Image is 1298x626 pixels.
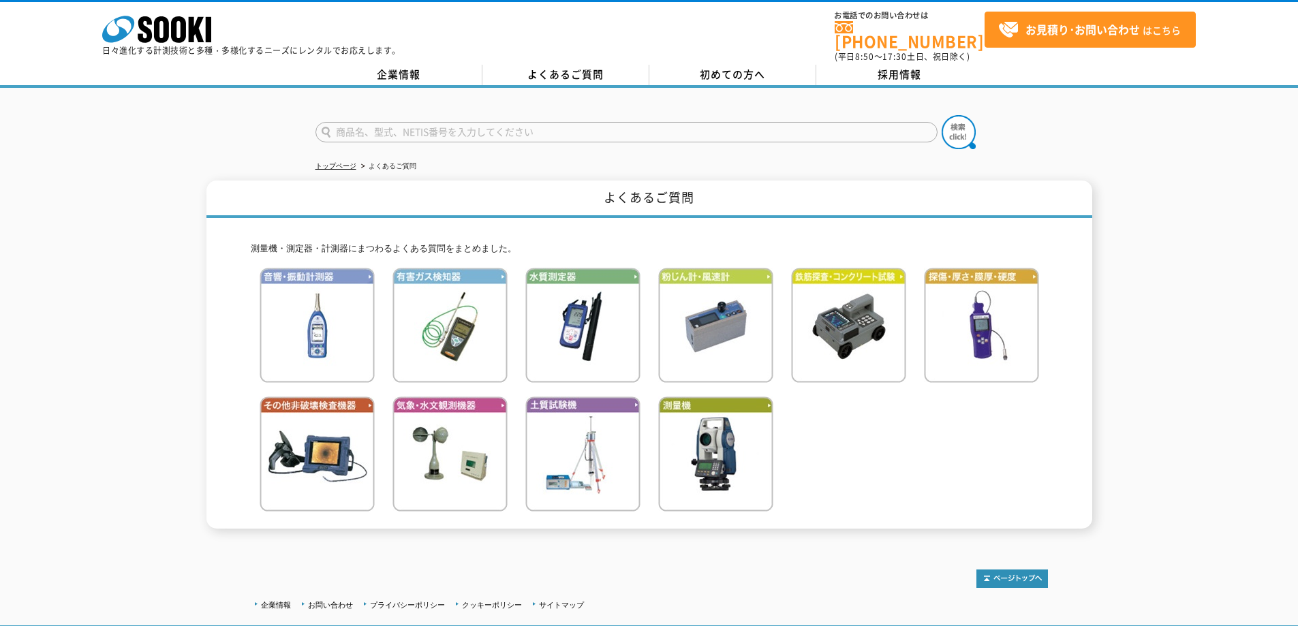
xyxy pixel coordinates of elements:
[315,122,938,142] input: 商品名、型式、NETIS番号を入力してください
[260,396,375,512] img: その他非破壊検査機器
[1025,21,1140,37] strong: お見積り･お問い合わせ
[392,268,508,383] img: 有害ガス検知器
[985,12,1196,48] a: お見積り･お問い合わせはこちら
[791,268,906,383] img: 鉄筋検査・コンクリート試験
[482,65,649,85] a: よくあるご質問
[942,115,976,149] img: btn_search.png
[370,601,445,609] a: プライバシーポリシー
[525,396,640,512] img: 土質試験機
[855,50,874,63] span: 8:50
[315,65,482,85] a: 企業情報
[658,268,773,383] img: 粉じん計・風速計
[816,65,983,85] a: 採用情報
[102,46,401,54] p: 日々進化する計測技術と多種・多様化するニーズにレンタルでお応えします。
[924,268,1039,383] img: 探傷・厚さ・膜厚・硬度
[260,268,375,383] img: 音響・振動計測器
[976,569,1048,588] img: トップページへ
[392,396,508,512] img: 気象・水文観測機器
[882,50,907,63] span: 17:30
[462,601,522,609] a: クッキーポリシー
[358,159,416,174] li: よくあるご質問
[835,21,985,49] a: [PHONE_NUMBER]
[261,601,291,609] a: 企業情報
[835,50,970,63] span: (平日 ～ 土日、祝日除く)
[649,65,816,85] a: 初めての方へ
[308,601,353,609] a: お問い合わせ
[315,162,356,170] a: トップページ
[658,396,773,512] img: 測量機
[700,67,765,82] span: 初めての方へ
[206,181,1092,218] h1: よくあるご質問
[539,601,584,609] a: サイトマップ
[251,242,1048,256] p: 測量機・測定器・計測器にまつわるよくある質問をまとめました。
[525,268,640,383] img: 水質測定器
[998,20,1181,40] span: はこちら
[835,12,985,20] span: お電話でのお問い合わせは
